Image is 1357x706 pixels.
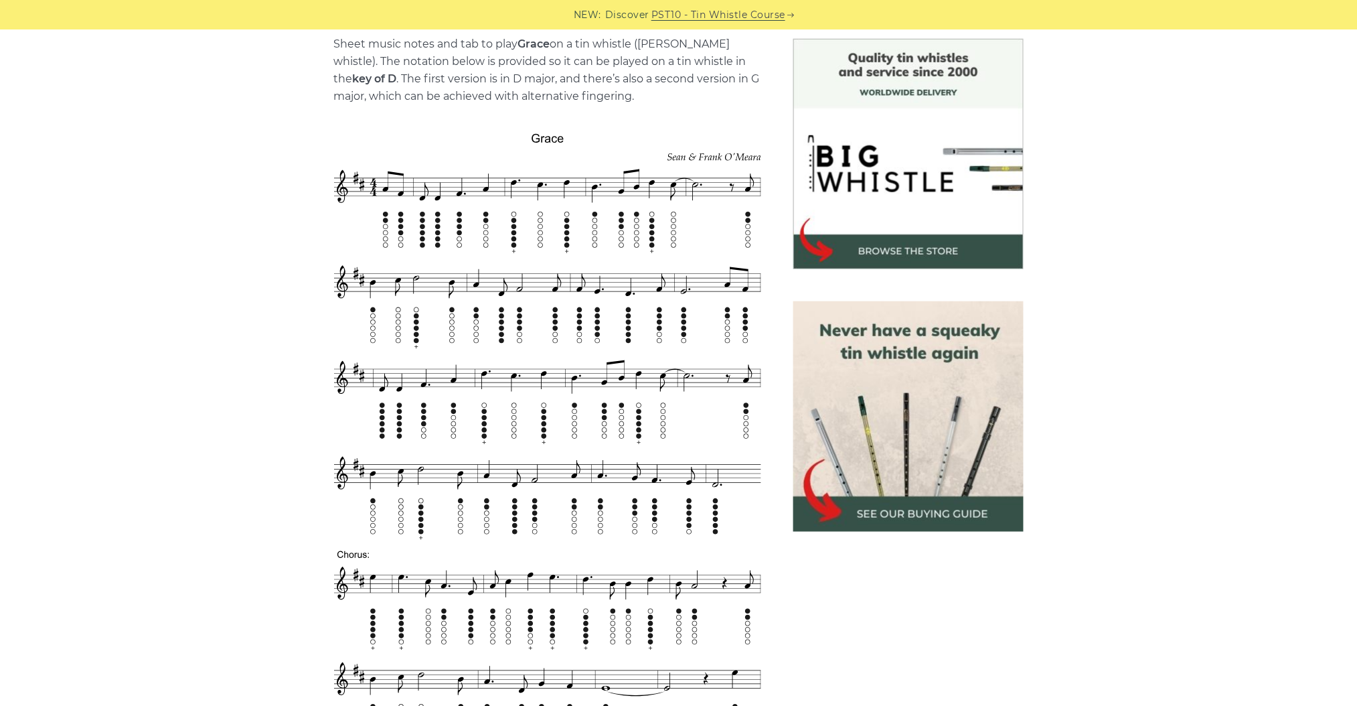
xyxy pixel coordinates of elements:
strong: key of D [353,72,397,85]
span: NEW: [574,7,601,23]
img: BigWhistle Tin Whistle Store [793,39,1024,269]
strong: Grace [518,38,550,50]
p: Sheet music notes and tab to play on a tin whistle ([PERSON_NAME] whistle). The notation below is... [334,36,761,105]
img: tin whistle buying guide [793,301,1024,532]
a: PST10 - Tin Whistle Course [651,7,785,23]
span: Discover [605,7,649,23]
